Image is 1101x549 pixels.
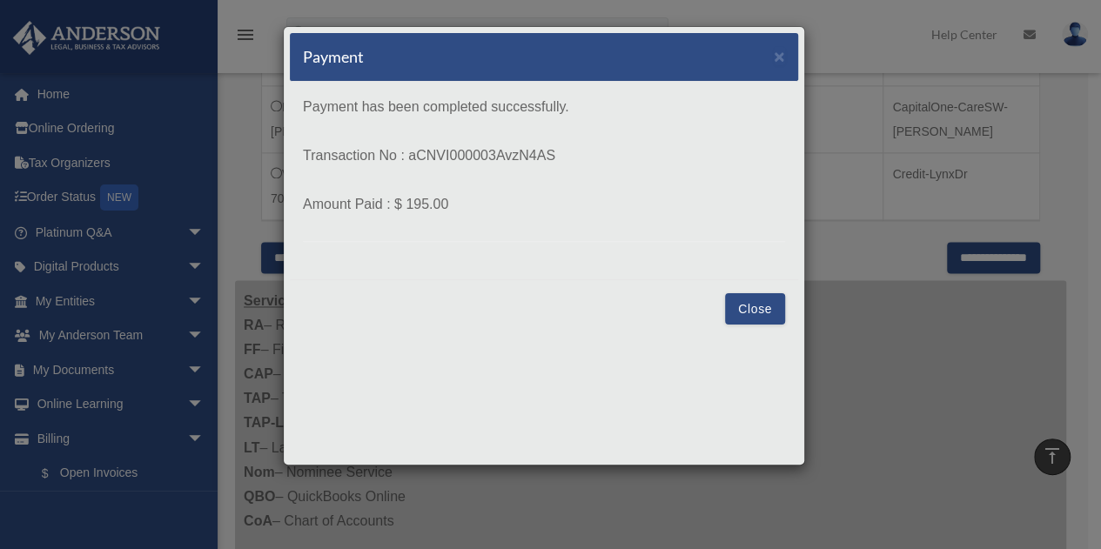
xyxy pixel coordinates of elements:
h5: Payment [303,46,364,68]
span: × [774,46,785,66]
p: Amount Paid : $ 195.00 [303,192,785,217]
p: Transaction No : aCNVI000003AvzN4AS [303,144,785,168]
button: Close [774,47,785,65]
p: Payment has been completed successfully. [303,95,785,119]
button: Close [725,293,785,325]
